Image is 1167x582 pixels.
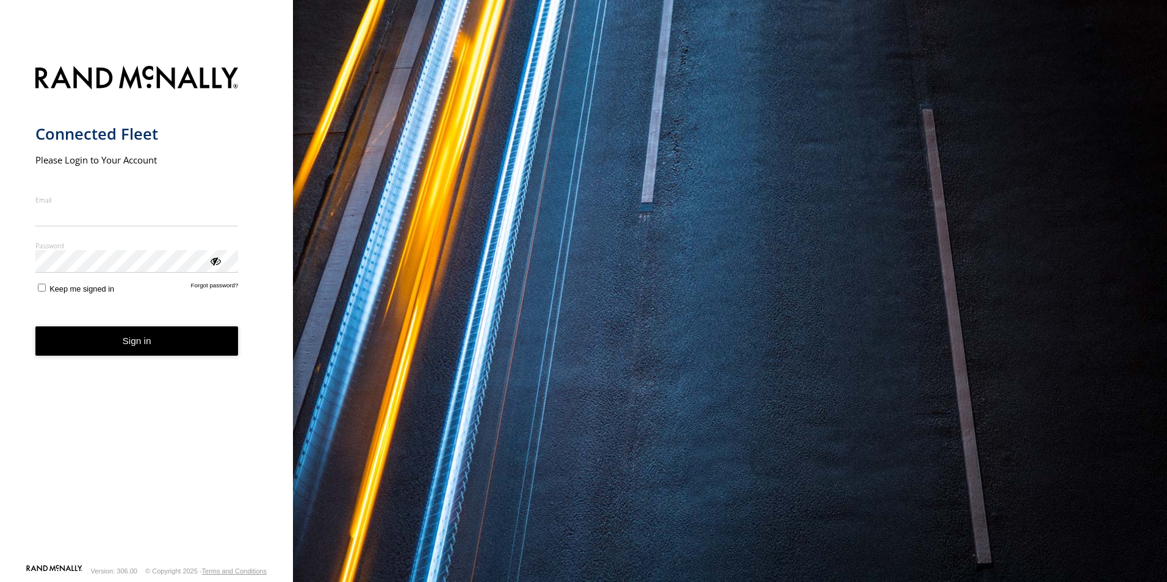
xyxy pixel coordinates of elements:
[209,254,221,267] div: ViewPassword
[145,567,267,575] div: © Copyright 2025 -
[35,154,239,166] h2: Please Login to Your Account
[26,565,82,577] a: Visit our Website
[38,284,46,292] input: Keep me signed in
[91,567,137,575] div: Version: 306.00
[35,63,239,95] img: Rand McNally
[35,195,239,204] label: Email
[191,282,239,293] a: Forgot password?
[35,326,239,356] button: Sign in
[35,59,258,564] form: main
[35,241,239,250] label: Password
[49,284,114,293] span: Keep me signed in
[202,567,267,575] a: Terms and Conditions
[35,124,239,144] h1: Connected Fleet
